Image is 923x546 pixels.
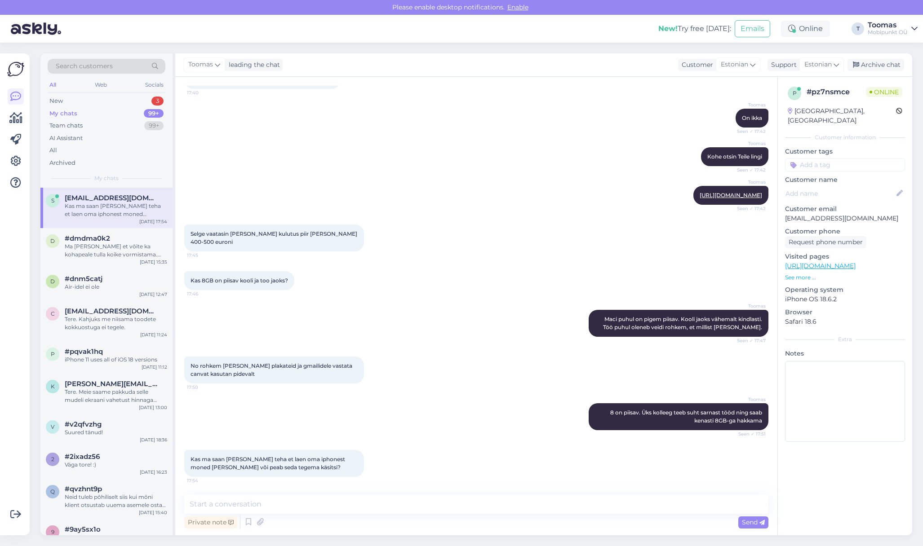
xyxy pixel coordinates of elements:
[65,202,167,218] div: Kas ma saan [PERSON_NAME] teha et laen oma iphonest moned [PERSON_NAME] või peab seda tegema käsi...
[65,380,158,388] span: kristi@ecooil.ee
[49,109,77,118] div: My chats
[610,409,763,424] span: 8 on piisav. Üks kolleeg teeb suht sarnast tööd ning saab kenasti 8GB-ga hakkama
[732,396,766,403] span: Toomas
[187,89,221,96] span: 17:40
[139,291,167,298] div: [DATE] 12:47
[732,337,766,344] span: Seen ✓ 17:47
[65,453,100,461] span: #2ixadz56
[65,315,167,331] div: Tere. Kahjuks me niisama toodete kokkuostuga ei tegele.
[188,60,213,70] span: Toomas
[51,423,54,430] span: v
[191,362,354,377] span: No rohkem [PERSON_NAME] plakateid ja gmailidele vastata canvat kasutan pidevalt
[785,308,905,317] p: Browser
[732,167,766,173] span: Seen ✓ 17:42
[225,60,280,70] div: leading the chat
[65,283,167,291] div: Air-idel ei ole
[140,331,167,338] div: [DATE] 11:24
[658,23,731,34] div: Try free [DATE]:
[65,348,103,356] span: #pqvak1hq
[793,90,797,97] span: p
[868,29,908,36] div: Mobipunkt OÜ
[139,509,167,516] div: [DATE] 15:40
[65,420,102,428] span: #v2qfvzhg
[140,469,167,476] div: [DATE] 16:23
[51,351,55,357] span: p
[144,121,164,130] div: 99+
[732,205,766,212] span: Seen ✓ 17:42
[50,488,55,495] span: q
[184,516,237,528] div: Private note
[658,24,678,33] b: New!
[187,477,221,484] span: 17:54
[65,275,102,283] span: #dnm5catj
[94,174,119,182] span: My chats
[65,493,167,509] div: Neid tuleb põhiliselt siis kui mõni klient otsustab uuema asemele osta ning vana seadme meile müü...
[742,114,762,121] span: On ikka
[785,175,905,185] p: Customer name
[140,259,167,265] div: [DATE] 15:35
[505,3,531,11] span: Enable
[56,62,113,71] span: Search customers
[191,456,346,471] span: Kas ma saan [PERSON_NAME] teha et laen oma iphonest moned [PERSON_NAME] või peab seda tegema käsi...
[868,22,908,29] div: Toomas
[785,335,905,343] div: Extra
[65,428,167,436] div: Suured tänud!
[785,295,905,304] p: iPhone OS 18.6.2
[65,525,101,533] span: #9ay5sx1o
[732,431,766,437] span: Seen ✓ 17:51
[721,60,748,70] span: Estonian
[785,147,905,156] p: Customer tags
[732,179,766,185] span: Toomas
[768,60,797,70] div: Support
[785,285,905,295] p: Operating system
[785,133,905,141] div: Customer information
[50,238,55,244] span: d
[781,21,830,37] div: Online
[735,20,770,37] button: Emails
[65,485,102,493] span: #qvzhnt9p
[50,278,55,285] span: d
[65,388,167,404] div: Tere. Meie saame pakkuda selle mudeli ekraani vahetust hinnaga 500€.
[785,214,905,223] p: [EMAIL_ADDRESS][DOMAIN_NAME]
[51,456,54,462] span: 2
[65,356,167,364] div: iPhone 11 uses all of iOS 18 versions
[603,316,763,330] span: Maci puhul on pigem piisav. Kooli jaoks vähemalt kindlasti. Töö puhul oleneb veidi rohkem, et mil...
[139,218,167,225] div: [DATE] 17:54
[65,234,110,242] span: #dmdma0k2
[49,159,75,167] div: Archived
[732,128,766,135] span: Seen ✓ 17:42
[732,140,766,147] span: Toomas
[678,60,713,70] div: Customer
[807,87,866,97] div: # pz7nsmce
[732,101,766,108] span: Toomas
[143,79,165,91] div: Socials
[51,528,54,535] span: 9
[785,158,905,172] input: Add a tag
[732,303,766,309] span: Toomas
[140,436,167,443] div: [DATE] 18:36
[785,252,905,261] p: Visited pages
[65,307,158,315] span: carolinareidma97@gmail.com
[187,291,221,297] span: 17:46
[191,230,359,245] span: Selge vaatasin [PERSON_NAME] kulutus piir [PERSON_NAME] 400-500 euroni
[65,461,167,469] div: Väga tore! :)
[51,310,55,317] span: c
[151,97,164,106] div: 3
[866,87,902,97] span: Online
[93,79,109,91] div: Web
[49,134,83,143] div: AI Assistant
[785,204,905,214] p: Customer email
[785,262,856,270] a: [URL][DOMAIN_NAME]
[7,61,24,78] img: Askly Logo
[804,60,832,70] span: Estonian
[49,97,63,106] div: New
[785,189,895,198] input: Add name
[49,146,57,155] div: All
[848,59,904,71] div: Archive chat
[707,153,762,160] span: Kohe otsin Teile lingi
[51,197,54,204] span: s
[868,22,918,36] a: ToomasMobipunkt OÜ
[785,236,866,248] div: Request phone number
[139,404,167,411] div: [DATE] 13:00
[51,383,55,390] span: k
